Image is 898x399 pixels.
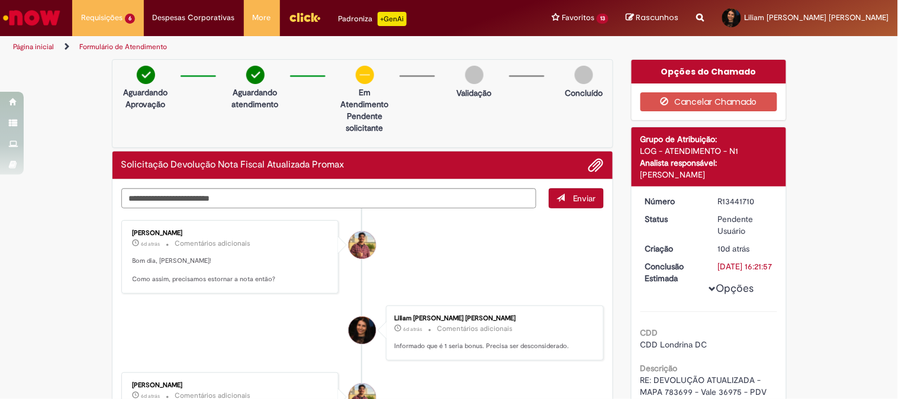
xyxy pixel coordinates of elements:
span: 6d atrás [403,326,422,333]
span: Favoritos [562,12,594,24]
ul: Trilhas de página [9,36,590,58]
time: 23/08/2025 10:00:15 [718,243,750,254]
button: Cancelar Chamado [640,92,777,111]
dt: Conclusão Estimada [636,260,709,284]
span: 10d atrás [718,243,750,254]
div: [DATE] 16:21:57 [718,260,773,272]
dt: Status [636,213,709,225]
span: 13 [597,14,609,24]
p: Validação [457,87,492,99]
a: Formulário de Atendimento [79,42,167,52]
div: Grupo de Atribuição: [640,133,777,145]
div: Analista responsável: [640,157,777,169]
div: Liliam [PERSON_NAME] [PERSON_NAME] [394,315,591,322]
p: Bom dia, [PERSON_NAME]! Como assim, precisamos estornar a nota então? [133,256,330,284]
img: check-circle-green.png [246,66,265,84]
dt: Número [636,195,709,207]
span: Despesas Corporativas [153,12,235,24]
div: Pendente Usuário [718,213,773,237]
img: check-circle-green.png [137,66,155,84]
div: Padroniza [339,12,407,26]
div: Liliam Karla Kupfer Jose [349,317,376,344]
b: Descrição [640,363,678,374]
button: Adicionar anexos [588,157,604,173]
a: Rascunhos [626,12,679,24]
div: [PERSON_NAME] [640,169,777,181]
div: 23/08/2025 10:00:15 [718,243,773,255]
p: Informado que é 1 seria bonus. Precisa ser desconsiderado. [394,342,591,351]
img: img-circle-grey.png [575,66,593,84]
img: click_logo_yellow_360x200.png [289,8,321,26]
span: Requisições [81,12,123,24]
a: Página inicial [13,42,54,52]
time: 27/08/2025 08:53:04 [141,240,160,247]
dt: Criação [636,243,709,255]
time: 26/08/2025 17:49:36 [403,326,422,333]
div: Opções do Chamado [632,60,786,83]
p: Em Atendimento [336,86,394,110]
span: Liliam [PERSON_NAME] [PERSON_NAME] [745,12,889,22]
small: Comentários adicionais [437,324,513,334]
img: circle-minus.png [356,66,374,84]
span: Rascunhos [636,12,679,23]
div: LOG - ATENDIMENTO - N1 [640,145,777,157]
span: CDD Londrina DC [640,339,707,350]
div: R13441710 [718,195,773,207]
p: Aguardando Aprovação [117,86,175,110]
span: More [253,12,271,24]
p: Concluído [565,87,603,99]
div: [PERSON_NAME] [133,382,330,389]
button: Enviar [549,188,604,208]
span: 6d atrás [141,240,160,247]
textarea: Digite sua mensagem aqui... [121,188,537,208]
img: ServiceNow [1,6,62,30]
img: img-circle-grey.png [465,66,484,84]
div: Vitor Jeremias Da Silva [349,231,376,259]
small: Comentários adicionais [175,239,251,249]
b: CDD [640,327,658,338]
h2: Solicitação Devolução Nota Fiscal Atualizada Promax Histórico de tíquete [121,160,345,170]
span: 6 [125,14,135,24]
p: Pendente solicitante [336,110,394,134]
span: Enviar [573,193,596,204]
div: [PERSON_NAME] [133,230,330,237]
p: Aguardando atendimento [227,86,284,110]
p: +GenAi [378,12,407,26]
